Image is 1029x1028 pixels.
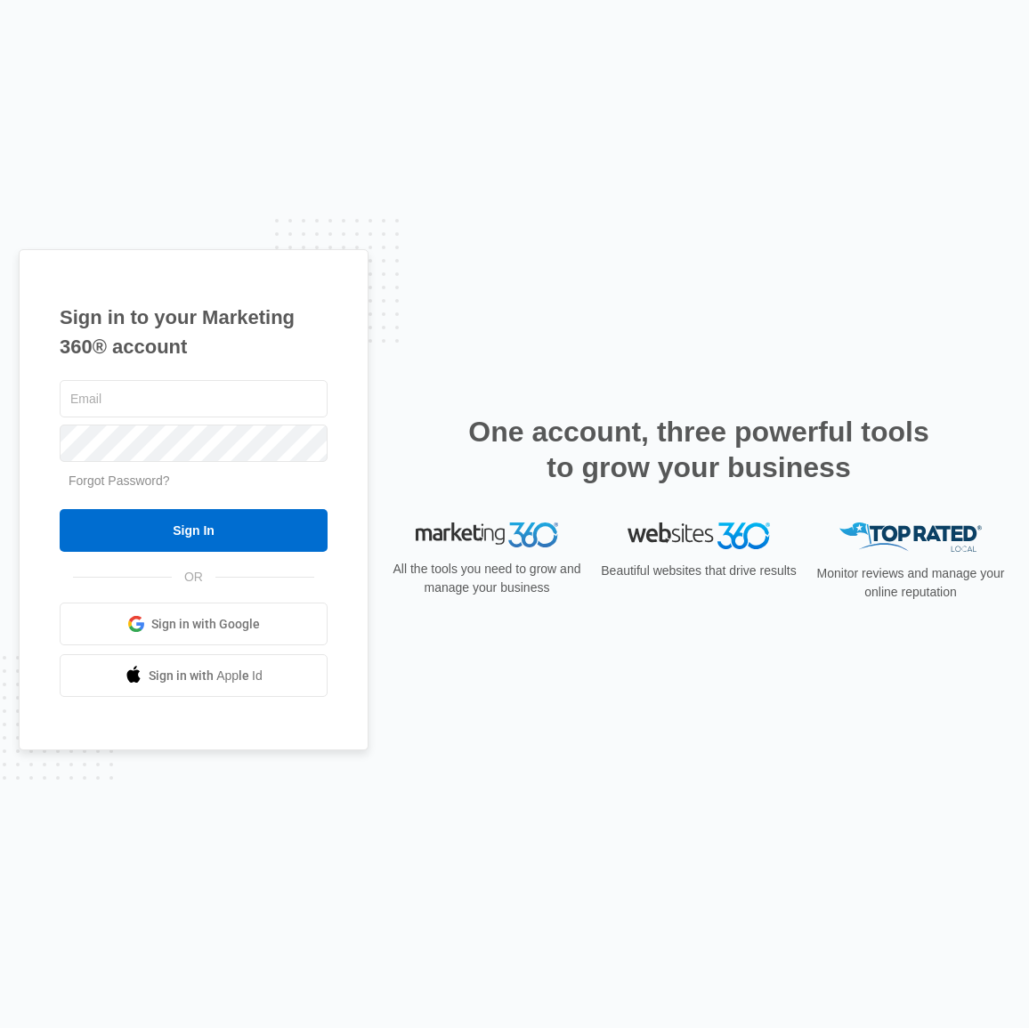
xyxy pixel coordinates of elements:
[60,509,328,552] input: Sign In
[151,615,260,634] span: Sign in with Google
[839,522,982,552] img: Top Rated Local
[60,380,328,417] input: Email
[628,522,770,548] img: Websites 360
[463,414,935,485] h2: One account, three powerful tools to grow your business
[60,654,328,697] a: Sign in with Apple Id
[60,303,328,361] h1: Sign in to your Marketing 360® account
[149,667,263,685] span: Sign in with Apple Id
[69,474,170,488] a: Forgot Password?
[172,568,215,587] span: OR
[599,562,798,580] p: Beautiful websites that drive results
[60,603,328,645] a: Sign in with Google
[387,560,587,597] p: All the tools you need to grow and manage your business
[811,564,1010,602] p: Monitor reviews and manage your online reputation
[416,522,558,547] img: Marketing 360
